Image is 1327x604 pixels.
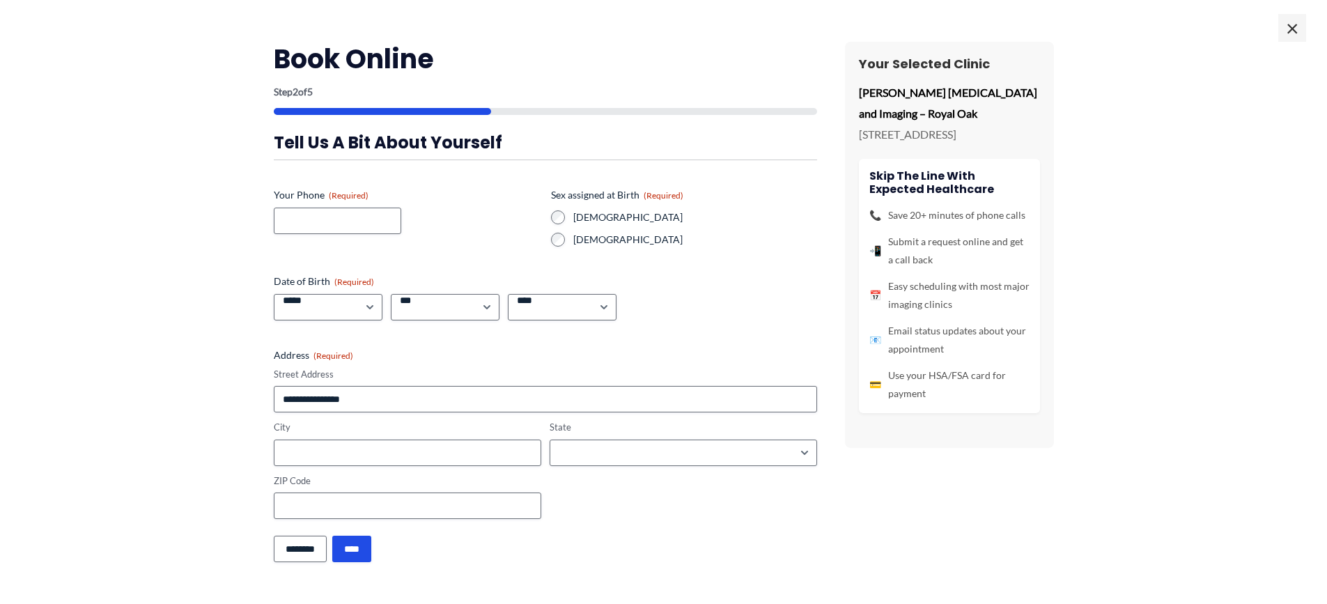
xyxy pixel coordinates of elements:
[869,242,881,260] span: 📲
[869,375,881,394] span: 💳
[869,206,1030,224] li: Save 20+ minutes of phone calls
[869,233,1030,269] li: Submit a request online and get a call back
[869,366,1030,403] li: Use your HSA/FSA card for payment
[274,132,817,153] h3: Tell us a bit about yourself
[859,56,1040,72] h3: Your Selected Clinic
[274,42,817,76] h2: Book Online
[869,277,1030,313] li: Easy scheduling with most major imaging clinics
[859,82,1040,123] p: [PERSON_NAME] [MEDICAL_DATA] and Imaging – Royal Oak
[334,277,374,287] span: (Required)
[274,348,353,362] legend: Address
[293,86,298,98] span: 2
[274,474,541,488] label: ZIP Code
[307,86,313,98] span: 5
[329,190,368,201] span: (Required)
[274,188,540,202] label: Your Phone
[573,233,817,247] label: [DEMOGRAPHIC_DATA]
[313,350,353,361] span: (Required)
[869,322,1030,358] li: Email status updates about your appointment
[644,190,683,201] span: (Required)
[274,368,817,381] label: Street Address
[274,274,374,288] legend: Date of Birth
[869,331,881,349] span: 📧
[274,421,541,434] label: City
[1278,14,1306,42] span: ×
[550,421,817,434] label: State
[869,286,881,304] span: 📅
[274,87,817,97] p: Step of
[859,124,1040,145] p: [STREET_ADDRESS]
[869,206,881,224] span: 📞
[551,188,683,202] legend: Sex assigned at Birth
[869,169,1030,196] h4: Skip the line with Expected Healthcare
[573,210,817,224] label: [DEMOGRAPHIC_DATA]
